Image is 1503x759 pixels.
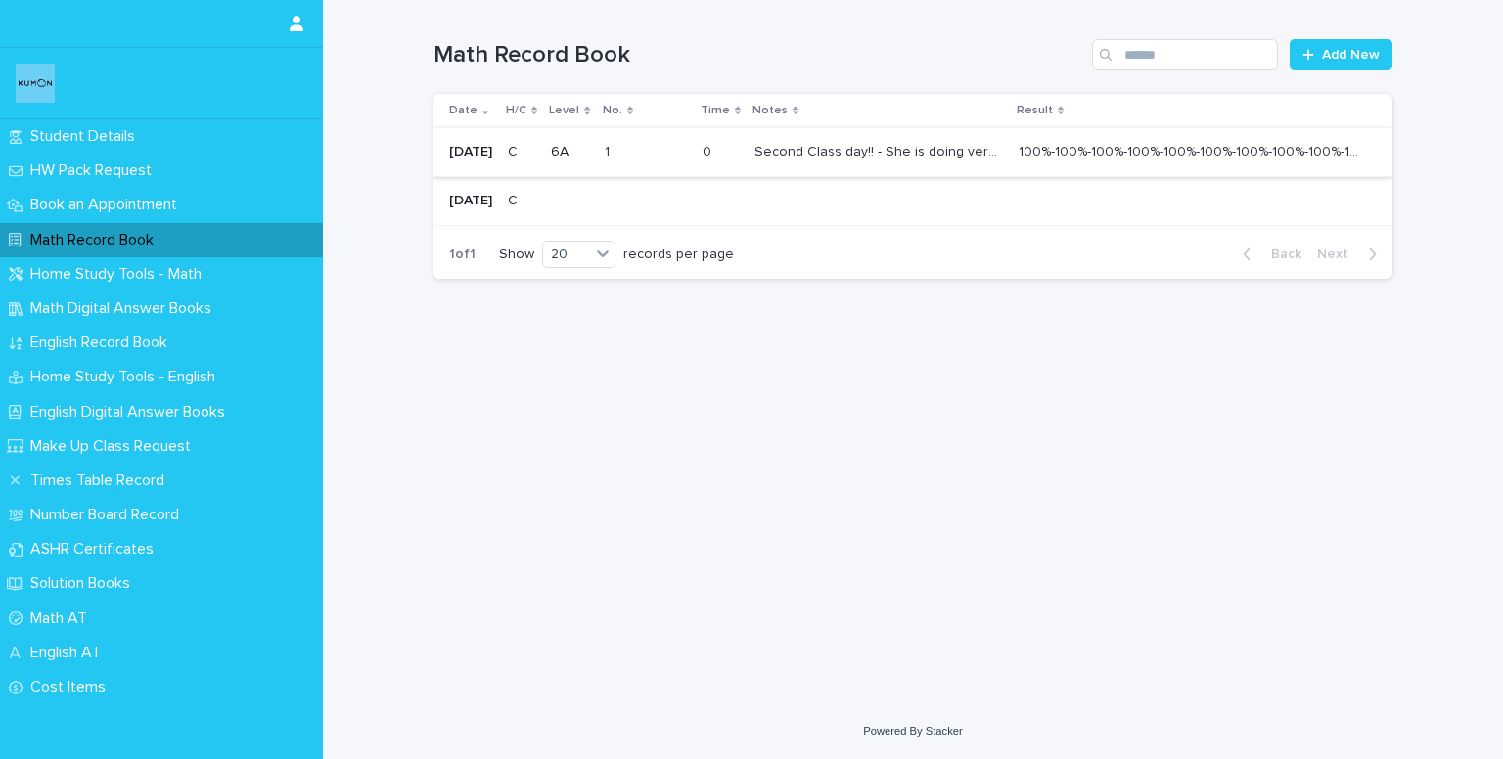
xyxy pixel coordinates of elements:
[752,100,788,121] p: Notes
[499,246,534,263] p: Show
[754,189,762,209] p: -
[23,368,231,386] p: Home Study Tools - English
[703,189,710,209] p: -
[1290,39,1392,70] a: Add New
[701,100,730,121] p: Time
[433,177,1392,226] tr: [DATE]C--- -- -- --
[23,609,103,628] p: Math AT
[1017,100,1053,121] p: Result
[449,193,492,209] p: [DATE]
[23,540,169,558] p: ASHR Certificates
[1227,246,1309,263] button: Back
[23,127,151,146] p: Student Details
[433,128,1392,177] tr: [DATE]C6A11 00 Second Class day!! - She is doing very well. She did 6A 1 [DATE]. - She was able t...
[16,64,55,103] img: o6XkwfS7S2qhyeB9lxyF
[23,334,183,352] p: English Record Book
[605,189,613,209] p: -
[449,144,492,160] p: [DATE]
[1317,247,1360,261] span: Next
[754,140,1007,160] p: Second Class day!! - She is doing very well. She did 6A 1 today. - She was able to understand the...
[508,193,535,209] p: C
[1019,189,1026,209] p: -
[23,471,180,490] p: Times Table Record
[508,144,535,160] p: C
[1019,140,1365,160] p: 100%-100%-100%-100%-100%-100%-100%-100%-100%-100%
[623,246,734,263] p: records per page
[23,506,195,524] p: Number Board Record
[23,574,146,593] p: Solution Books
[23,437,206,456] p: Make Up Class Request
[23,161,167,180] p: HW Pack Request
[605,140,614,160] p: 1
[23,403,241,422] p: English Digital Answer Books
[1092,39,1278,70] input: Search
[23,299,227,318] p: Math Digital Answer Books
[551,193,588,209] p: -
[1309,246,1392,263] button: Next
[863,725,962,737] a: Powered By Stacker
[703,140,715,160] p: 0
[449,100,478,121] p: Date
[549,100,579,121] p: Level
[603,100,622,121] p: No.
[543,245,590,265] div: 20
[1322,48,1380,62] span: Add New
[23,231,169,249] p: Math Record Book
[551,144,588,160] p: 6A
[23,265,217,284] p: Home Study Tools - Math
[23,644,116,662] p: English AT
[433,41,1084,69] h1: Math Record Book
[23,678,121,696] p: Cost Items
[1259,247,1301,261] span: Back
[433,231,491,279] p: 1 of 1
[506,100,526,121] p: H/C
[23,196,193,214] p: Book an Appointment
